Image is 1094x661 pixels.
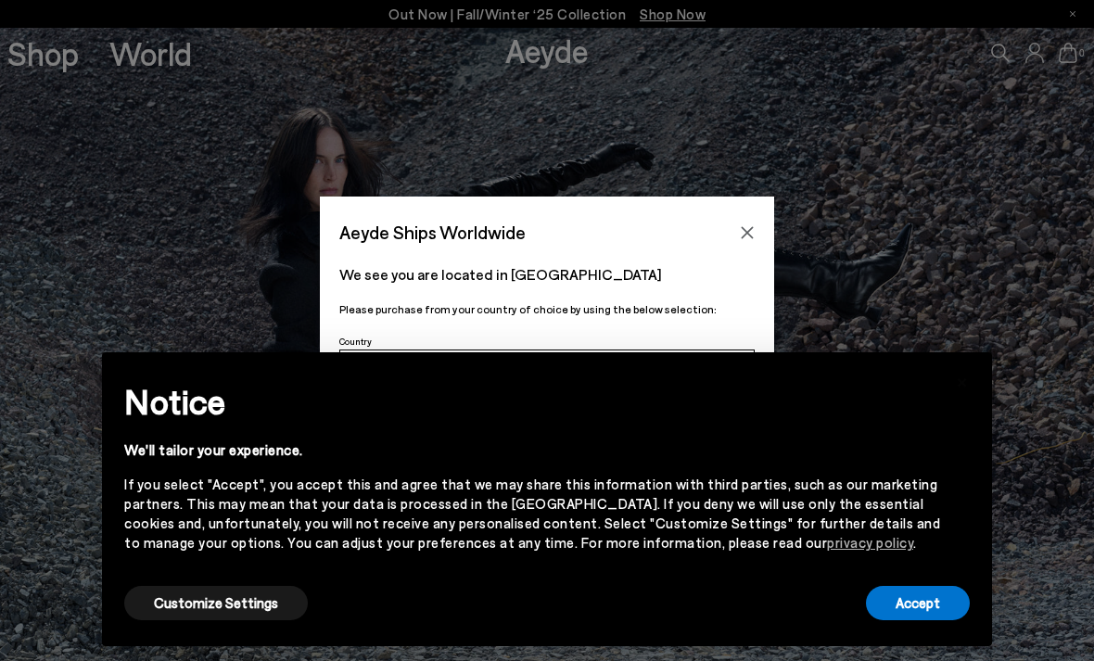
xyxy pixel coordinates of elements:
[827,534,913,551] a: privacy policy
[339,263,755,286] p: We see you are located in [GEOGRAPHIC_DATA]
[339,336,372,347] span: Country
[124,440,940,460] div: We'll tailor your experience.
[124,586,308,620] button: Customize Settings
[733,219,761,247] button: Close
[956,366,969,393] span: ×
[339,300,755,318] p: Please purchase from your country of choice by using the below selection:
[940,358,985,402] button: Close this notice
[124,475,940,553] div: If you select "Accept", you accept this and agree that we may share this information with third p...
[866,586,970,620] button: Accept
[124,377,940,426] h2: Notice
[339,216,526,248] span: Aeyde Ships Worldwide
